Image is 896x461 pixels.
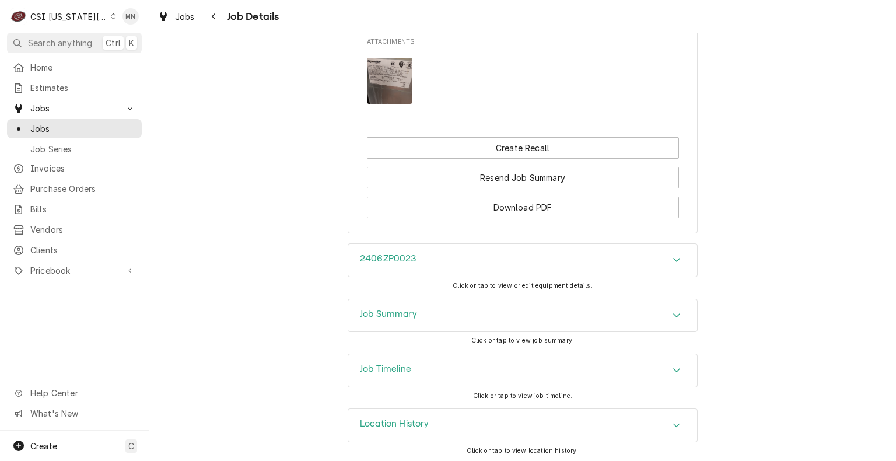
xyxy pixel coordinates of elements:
span: Click or tap to view job timeline. [473,392,572,400]
button: Accordion Details Expand Trigger [348,299,697,332]
div: Melissa Nehls's Avatar [123,8,139,25]
span: Jobs [30,102,118,114]
div: 2406ZP0023 [348,243,698,277]
span: What's New [30,407,135,420]
div: Button Group Row [367,137,679,159]
div: Button Group [367,137,679,218]
a: Clients [7,240,142,260]
a: Go to Pricebook [7,261,142,280]
div: Accordion Header [348,244,697,277]
span: Pricebook [30,264,118,277]
button: Accordion Details Expand Trigger [348,354,697,387]
button: Search anythingCtrlK [7,33,142,53]
span: Create [30,441,57,451]
span: C [128,440,134,452]
span: Help Center [30,387,135,399]
span: Clients [30,244,136,256]
span: Estimates [30,82,136,94]
div: Attachments [367,37,679,113]
div: Button Group Row [367,188,679,218]
span: Jobs [30,123,136,135]
a: Home [7,58,142,77]
div: Job Summary [348,299,698,333]
a: Go to Jobs [7,99,142,118]
div: MN [123,8,139,25]
span: Ctrl [106,37,121,49]
a: Go to What's New [7,404,142,423]
div: CSI Kansas City's Avatar [10,8,27,25]
div: C [10,8,27,25]
div: Button Group Row [367,159,679,188]
a: Go to Help Center [7,383,142,403]
a: Vendors [7,220,142,239]
button: Download PDF [367,197,679,218]
a: Jobs [153,7,199,26]
h3: Location History [360,418,429,429]
span: K [129,37,134,49]
h3: Job Timeline [360,364,411,375]
span: Click or tap to view job summary. [471,337,574,344]
span: Purchase Orders [30,183,136,195]
button: Accordion Details Expand Trigger [348,409,697,442]
h3: Job Summary [360,309,417,320]
span: Home [30,61,136,74]
span: Bills [30,203,136,215]
button: Navigate back [205,7,223,26]
a: Job Series [7,139,142,159]
button: Accordion Details Expand Trigger [348,244,697,277]
a: Bills [7,200,142,219]
span: Job Series [30,143,136,155]
a: Invoices [7,159,142,178]
div: Accordion Header [348,409,697,442]
a: Purchase Orders [7,179,142,198]
span: Jobs [175,11,195,23]
div: Location History [348,408,698,442]
div: Accordion Header [348,354,697,387]
span: Attachments [367,37,679,47]
span: Vendors [30,223,136,236]
div: Job Timeline [348,354,698,387]
span: Job Details [223,9,279,25]
img: 5BaojgB9RoicBIKuDYtP [367,58,413,104]
span: Attachments [367,48,679,113]
div: CSI [US_STATE][GEOGRAPHIC_DATA] [30,11,107,23]
button: Create Recall [367,137,679,159]
button: Resend Job Summary [367,167,679,188]
a: Jobs [7,119,142,138]
span: Click or tap to view location history. [467,447,578,455]
span: Search anything [28,37,92,49]
h3: 2406ZP0023 [360,253,416,264]
a: Estimates [7,78,142,97]
div: Accordion Header [348,299,697,332]
span: Invoices [30,162,136,174]
span: Click or tap to view or edit equipment details. [453,282,593,289]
